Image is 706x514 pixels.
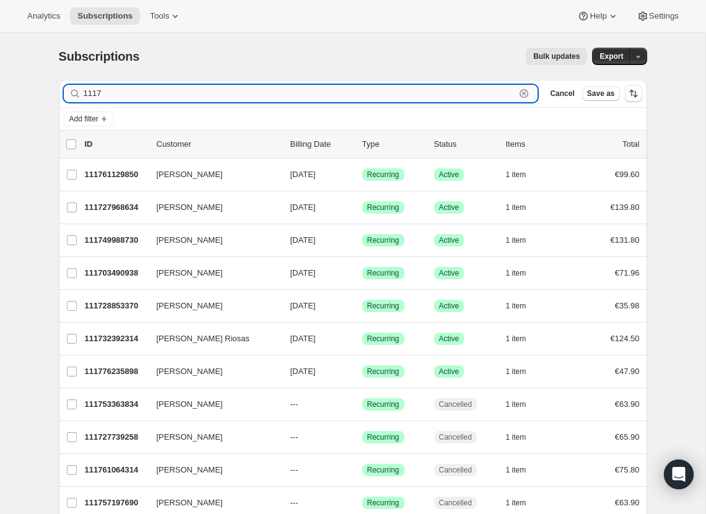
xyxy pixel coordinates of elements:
[59,50,140,63] span: Subscriptions
[439,432,472,442] span: Cancelled
[506,461,540,479] button: 1 item
[85,232,640,249] div: 111749988730[PERSON_NAME][DATE]SuccessRecurringSuccessActive1 item€131.80
[434,138,496,150] p: Status
[149,263,273,283] button: [PERSON_NAME]
[506,330,540,347] button: 1 item
[290,235,316,245] span: [DATE]
[526,48,587,65] button: Bulk updates
[77,11,133,21] span: Subscriptions
[611,203,640,212] span: €139.80
[85,201,147,214] p: 111727968634
[85,264,640,282] div: 111703490938[PERSON_NAME][DATE]SuccessRecurringSuccessActive1 item€71.96
[367,301,399,311] span: Recurring
[629,7,686,25] button: Settings
[149,230,273,250] button: [PERSON_NAME]
[615,170,640,179] span: €99.60
[439,203,460,212] span: Active
[506,432,526,442] span: 1 item
[85,333,147,345] p: 111732392314
[439,301,460,311] span: Active
[506,334,526,344] span: 1 item
[85,330,640,347] div: 111732392314[PERSON_NAME] Riosas[DATE]SuccessRecurringSuccessActive1 item€124.50
[157,234,223,246] span: [PERSON_NAME]
[506,235,526,245] span: 1 item
[615,399,640,409] span: €63.90
[157,431,223,443] span: [PERSON_NAME]
[157,267,223,279] span: [PERSON_NAME]
[367,498,399,508] span: Recurring
[85,365,147,378] p: 111776235898
[649,11,679,21] span: Settings
[439,170,460,180] span: Active
[149,427,273,447] button: [PERSON_NAME]
[20,7,68,25] button: Analytics
[85,396,640,413] div: 111753363834[PERSON_NAME]---SuccessRecurringCancelled1 item€63.90
[362,138,424,150] div: Type
[85,429,640,446] div: 111727739258[PERSON_NAME]---SuccessRecurringCancelled1 item€65.90
[506,203,526,212] span: 1 item
[85,234,147,246] p: 111749988730
[85,497,147,509] p: 111757197690
[157,398,223,411] span: [PERSON_NAME]
[64,111,113,126] button: Add filter
[290,399,299,409] span: ---
[290,203,316,212] span: [DATE]
[506,301,526,311] span: 1 item
[85,494,640,512] div: 111757197690[PERSON_NAME]---SuccessRecurringCancelled1 item€63.90
[85,267,147,279] p: 111703490938
[506,297,540,315] button: 1 item
[69,114,98,124] span: Add filter
[439,268,460,278] span: Active
[157,464,223,476] span: [PERSON_NAME]
[582,86,620,101] button: Save as
[85,297,640,315] div: 111728853370[PERSON_NAME][DATE]SuccessRecurringSuccessActive1 item€35.98
[506,268,526,278] span: 1 item
[570,7,626,25] button: Help
[290,367,316,376] span: [DATE]
[599,51,623,61] span: Export
[290,465,299,474] span: ---
[367,268,399,278] span: Recurring
[615,268,640,277] span: €71.96
[590,11,606,21] span: Help
[85,363,640,380] div: 111776235898[PERSON_NAME][DATE]SuccessRecurringSuccessActive1 item€47.90
[157,300,223,312] span: [PERSON_NAME]
[149,362,273,381] button: [PERSON_NAME]
[367,399,399,409] span: Recurring
[611,235,640,245] span: €131.80
[506,363,540,380] button: 1 item
[85,431,147,443] p: 111727739258
[506,170,526,180] span: 1 item
[592,48,630,65] button: Export
[85,464,147,476] p: 111761064314
[615,432,640,442] span: €65.90
[149,329,273,349] button: [PERSON_NAME] Riosas
[85,300,147,312] p: 111728853370
[149,493,273,513] button: [PERSON_NAME]
[506,399,526,409] span: 1 item
[506,429,540,446] button: 1 item
[157,168,223,181] span: [PERSON_NAME]
[506,498,526,508] span: 1 item
[367,367,399,377] span: Recurring
[157,201,223,214] span: [PERSON_NAME]
[506,396,540,413] button: 1 item
[367,334,399,344] span: Recurring
[615,367,640,376] span: €47.90
[439,399,472,409] span: Cancelled
[27,11,60,21] span: Analytics
[518,87,530,100] button: Clear
[290,170,316,179] span: [DATE]
[290,301,316,310] span: [DATE]
[533,51,580,61] span: Bulk updates
[506,232,540,249] button: 1 item
[142,7,189,25] button: Tools
[506,494,540,512] button: 1 item
[367,170,399,180] span: Recurring
[611,334,640,343] span: €124.50
[625,85,642,102] button: Sort the results
[150,11,169,21] span: Tools
[157,365,223,378] span: [PERSON_NAME]
[149,394,273,414] button: [PERSON_NAME]
[506,465,526,475] span: 1 item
